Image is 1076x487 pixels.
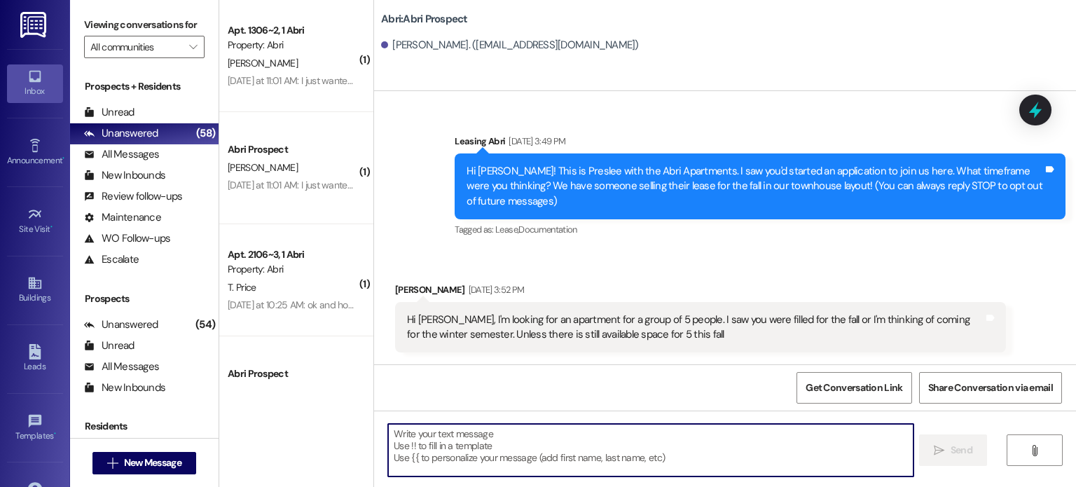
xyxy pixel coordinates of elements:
[84,168,165,183] div: New Inbounds
[84,338,134,353] div: Unread
[84,359,159,374] div: All Messages
[84,14,205,36] label: Viewing conversations for
[919,372,1062,404] button: Share Conversation via email
[124,455,181,470] span: New Message
[193,123,219,144] div: (58)
[1029,445,1040,456] i: 
[7,271,63,309] a: Buildings
[7,340,63,378] a: Leads
[455,134,1065,153] div: Leasing Abri
[228,23,357,38] div: Apt. 1306~2, 1 Abri
[228,57,298,69] span: [PERSON_NAME]
[7,203,63,240] a: Site Visit •
[806,380,902,395] span: Get Conversation Link
[505,134,565,149] div: [DATE] 3:49 PM
[228,161,298,174] span: [PERSON_NAME]
[467,164,1043,209] div: Hi [PERSON_NAME]! This is Preslee with the Abri Apartments. I saw you'd started an application to...
[84,189,182,204] div: Review follow-ups
[919,434,987,466] button: Send
[84,317,158,332] div: Unanswered
[189,41,197,53] i: 
[951,443,972,458] span: Send
[107,458,118,469] i: 
[84,126,158,141] div: Unanswered
[50,222,53,232] span: •
[20,12,49,38] img: ResiDesk Logo
[381,38,639,53] div: [PERSON_NAME]. ([EMAIL_ADDRESS][DOMAIN_NAME])
[381,12,468,27] b: Abri: Abri Prospect
[518,224,577,235] span: Documentation
[84,380,165,395] div: New Inbounds
[84,252,139,267] div: Escalate
[192,314,219,336] div: (54)
[395,282,1006,302] div: [PERSON_NAME]
[796,372,911,404] button: Get Conversation Link
[228,281,256,294] span: T. Price
[84,210,161,225] div: Maintenance
[228,262,357,277] div: Property: Abri
[84,147,159,162] div: All Messages
[84,105,134,120] div: Unread
[934,445,944,456] i: 
[92,452,196,474] button: New Message
[465,282,525,297] div: [DATE] 3:52 PM
[70,291,219,306] div: Prospects
[455,219,1065,240] div: Tagged as:
[407,313,984,343] div: Hi [PERSON_NAME], I'm looking for an apartment for a group of 5 people. I saw you were filled for...
[7,64,63,102] a: Inbox
[228,142,357,157] div: Abri Prospect
[70,79,219,94] div: Prospects + Residents
[495,224,518,235] span: Lease ,
[7,409,63,447] a: Templates •
[928,380,1053,395] span: Share Conversation via email
[228,38,357,53] div: Property: Abri
[70,419,219,434] div: Residents
[228,299,610,311] div: [DATE] at 10:25 AM: ok and how much is it again for the whole semester with the parking pass?
[228,247,357,262] div: Apt. 2106~3, 1 Abri
[54,429,56,439] span: •
[84,231,170,246] div: WO Follow-ups
[62,153,64,163] span: •
[90,36,182,58] input: All communities
[228,366,357,381] div: Abri Prospect
[228,385,256,398] span: T. Price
